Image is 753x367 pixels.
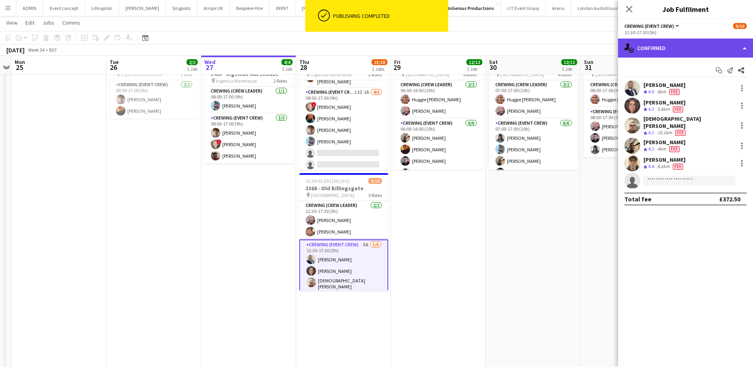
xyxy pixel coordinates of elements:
[643,139,686,146] div: [PERSON_NAME]
[669,146,680,152] span: Fee
[26,47,46,53] span: Week 34
[311,192,354,198] span: [GEOGRAPHIC_DATA]
[674,129,687,136] div: Crew has different fees then in role
[333,12,445,19] div: Publishing completed
[49,47,57,53] div: BST
[110,58,119,66] span: Tue
[216,78,257,84] span: Ingenius Warehouse
[669,89,680,95] span: Fee
[394,52,483,170] app-job-card: 06:00-21:00 (15h)12/123368 - Old Billingsgate [GEOGRAPHIC_DATA]4 RolesCrewing (Crew Leader)2/206:...
[648,89,654,95] span: 4.6
[393,63,401,72] span: 29
[13,63,25,72] span: 25
[85,0,119,16] button: Lillingston
[372,59,387,65] span: 15/18
[618,4,753,14] h3: Job Fulfilment
[441,0,501,16] button: InGenius Productions
[656,163,671,170] div: 8.6km
[643,81,686,89] div: [PERSON_NAME]
[25,19,35,26] span: Edit
[62,19,80,26] span: Comms
[624,23,674,29] span: Crewing (Event Crew)
[583,63,593,72] span: 31
[230,0,270,16] button: Bespoke-Hire
[299,201,388,240] app-card-role: Crewing (Crew Leader)2/212:30-17:30 (5h)[PERSON_NAME][PERSON_NAME]
[488,63,498,72] span: 30
[372,66,387,72] div: 2 Jobs
[299,88,388,172] app-card-role: Crewing (Event Crew)13I1A4/608:00-17:00 (9h)![PERSON_NAME][PERSON_NAME][PERSON_NAME][PERSON_NAME]
[298,63,309,72] span: 28
[16,0,43,16] button: ADMIN
[270,0,295,16] button: INVNT
[187,66,197,72] div: 1 Job
[643,115,734,129] div: [DEMOGRAPHIC_DATA][PERSON_NAME]
[110,80,198,119] app-card-role: Crewing (Event Crew)2/208:00-17:00 (9h)[PERSON_NAME][PERSON_NAME]
[489,119,578,206] app-card-role: Crewing (Event Crew)6/607:00-17:00 (10h)[PERSON_NAME][PERSON_NAME][PERSON_NAME][PERSON_NAME]
[204,52,293,164] app-job-card: In progress08:00-17:00 (9h)4/43460 - Ingenius Warehouse Ingenius Warehouse2 RolesCrewing (Crew Le...
[299,185,388,192] h3: 3368 - Old Billingsgate
[467,66,482,72] div: 1 Job
[197,0,230,16] button: Ampix UK
[368,192,382,198] span: 3 Roles
[204,114,293,164] app-card-role: Crewing (Event Crew)3/308:00-17:00 (9h)[PERSON_NAME]![PERSON_NAME][PERSON_NAME]
[671,106,685,113] div: Crew has different fees then in role
[648,163,654,169] span: 4.8
[43,0,85,16] button: Event concept
[6,46,25,54] div: [DATE]
[671,163,685,170] div: Crew has different fees then in role
[119,0,166,16] button: [PERSON_NAME]
[282,66,292,72] div: 1 Job
[733,23,747,29] span: 9/10
[39,17,58,28] a: Jobs
[489,58,498,66] span: Sat
[108,63,119,72] span: 26
[618,39,753,58] div: Confirmed
[110,52,198,119] app-job-card: 08:00-17:00 (9h)2/23460 - Ingenius Warehouse Ingenius Warehouse1 RoleCrewing (Event Crew)2/208:00...
[281,59,293,65] span: 4/4
[6,19,17,26] span: View
[299,52,388,170] div: 08:00-17:00 (9h)6/83460 - Ingenius Warehouse Ingenius Warehouse2 RolesCrewing (Crew Leader)2/208:...
[584,52,673,157] app-job-card: 08:00-17:00 (9h)4/43368 - Old Billingsgate [GEOGRAPHIC_DATA]2 RolesCrewing (Crew Leader)1/108:00-...
[561,59,577,65] span: 12/12
[22,17,38,28] a: Edit
[624,195,651,203] div: Total fee
[546,0,571,16] button: Arena
[394,80,483,119] app-card-role: Crewing (Crew Leader)2/206:00-16:00 (10h)Huggie [PERSON_NAME][PERSON_NAME]
[719,195,740,203] div: £372.50
[648,106,654,112] span: 4.3
[466,59,482,65] span: 12/12
[656,146,668,153] div: 4km
[584,58,593,66] span: Sun
[203,63,216,72] span: 27
[299,240,388,328] app-card-role: Crewing (Event Crew)5A5/612:30-17:30 (5h)[PERSON_NAME][PERSON_NAME][DEMOGRAPHIC_DATA][PERSON_NAME]
[673,106,683,112] span: Fee
[273,78,287,84] span: 2 Roles
[42,19,54,26] span: Jobs
[15,58,25,66] span: Mon
[584,107,673,157] app-card-role: Crewing (Event Crew)3/308:00-17:00 (9h)[PERSON_NAME][PERSON_NAME][PERSON_NAME]
[489,80,578,119] app-card-role: Crewing (Crew Leader)2/207:00-17:00 (10h)Huggie [PERSON_NAME][PERSON_NAME]
[368,178,382,184] span: 9/10
[668,146,681,153] div: Crew has different fees then in role
[648,129,654,135] span: 4.2
[673,164,683,170] span: Fee
[562,66,577,72] div: 1 Job
[299,173,388,291] app-job-card: 12:30-01:30 (13h) (Fri)9/103368 - Old Billingsgate [GEOGRAPHIC_DATA]3 RolesCrewing (Crew Leader)2...
[643,99,686,106] div: [PERSON_NAME]
[312,102,316,107] span: !
[656,89,668,95] div: 8km
[656,129,674,136] div: 10.1km
[584,80,673,107] app-card-role: Crewing (Crew Leader)1/108:00-17:00 (9h)Huggie [PERSON_NAME]
[59,17,83,28] a: Comms
[643,156,686,163] div: [PERSON_NAME]
[204,58,216,66] span: Wed
[394,58,401,66] span: Fri
[648,146,654,152] span: 4.2
[624,23,680,29] button: Crewing (Event Crew)
[217,139,221,144] span: !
